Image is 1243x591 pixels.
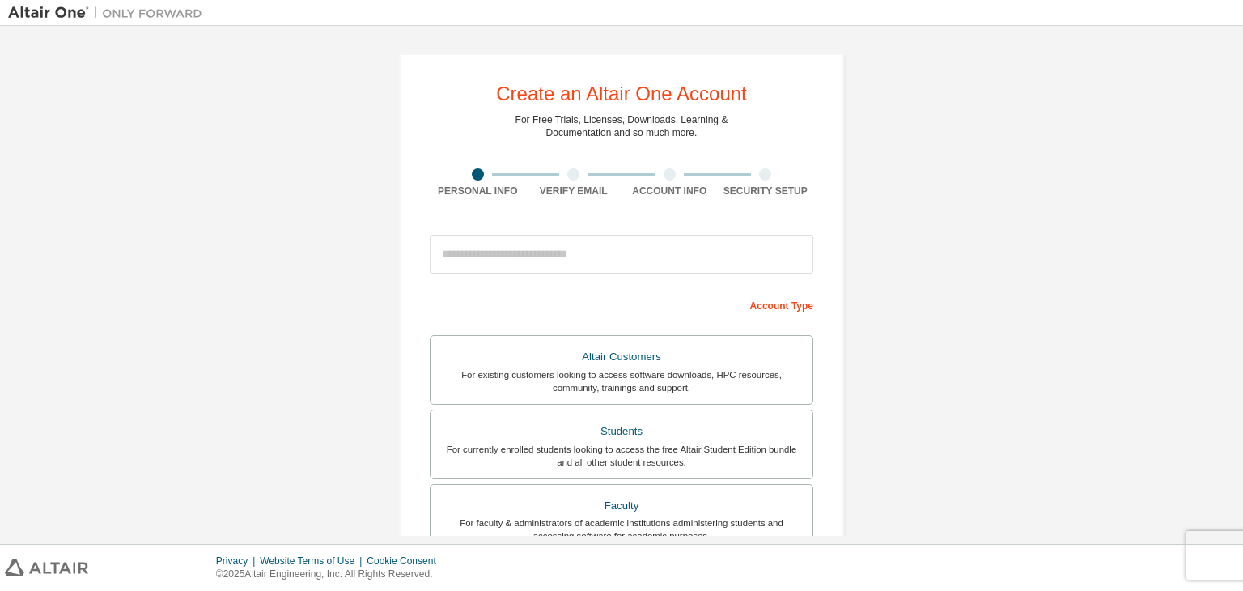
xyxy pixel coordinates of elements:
[260,555,367,568] div: Website Terms of Use
[430,291,813,317] div: Account Type
[440,346,803,368] div: Altair Customers
[621,185,718,198] div: Account Info
[367,555,445,568] div: Cookie Consent
[216,568,446,581] p: © 2025 Altair Engineering, Inc. All Rights Reserved.
[5,559,88,576] img: altair_logo.svg
[430,185,526,198] div: Personal Info
[515,113,728,139] div: For Free Trials, Licenses, Downloads, Learning & Documentation and so much more.
[718,185,814,198] div: Security Setup
[526,185,622,198] div: Verify Email
[440,368,803,394] div: For existing customers looking to access software downloads, HPC resources, community, trainings ...
[8,5,210,21] img: Altair One
[440,517,803,542] div: For faculty & administrators of academic institutions administering students and accessing softwa...
[496,84,747,104] div: Create an Altair One Account
[440,443,803,469] div: For currently enrolled students looking to access the free Altair Student Edition bundle and all ...
[440,420,803,443] div: Students
[216,555,260,568] div: Privacy
[440,495,803,517] div: Faculty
